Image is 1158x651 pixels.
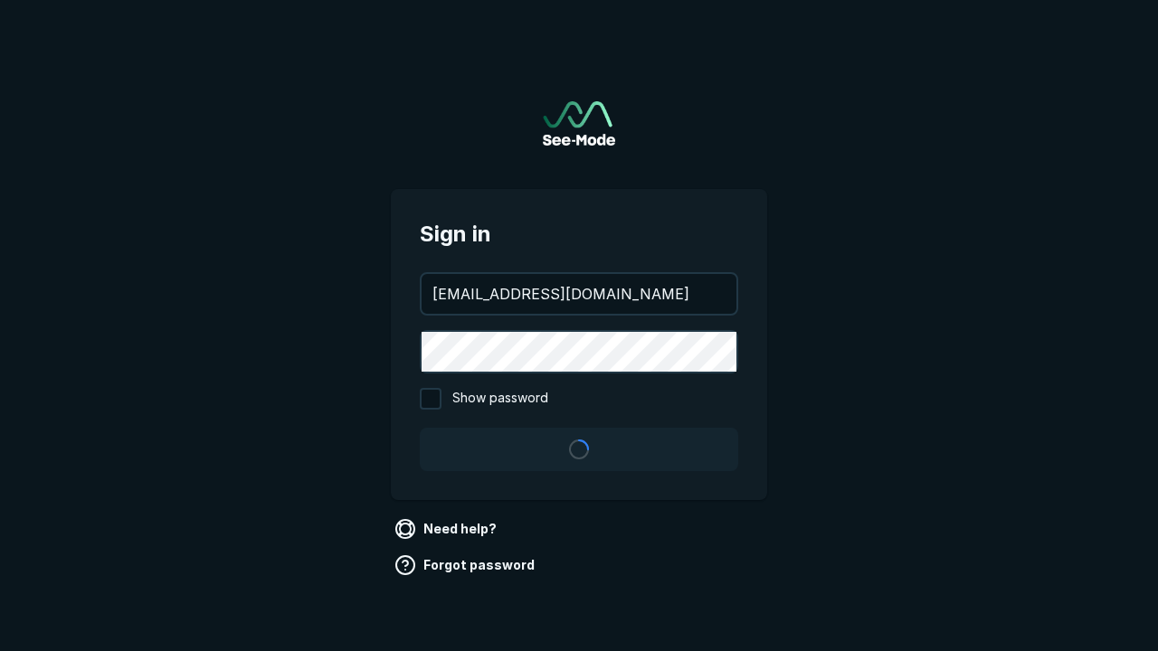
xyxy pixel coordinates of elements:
span: Sign in [420,218,738,250]
img: See-Mode Logo [543,101,615,146]
a: Go to sign in [543,101,615,146]
a: Forgot password [391,551,542,580]
span: Show password [452,388,548,410]
a: Need help? [391,514,504,543]
input: your@email.com [422,274,736,314]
